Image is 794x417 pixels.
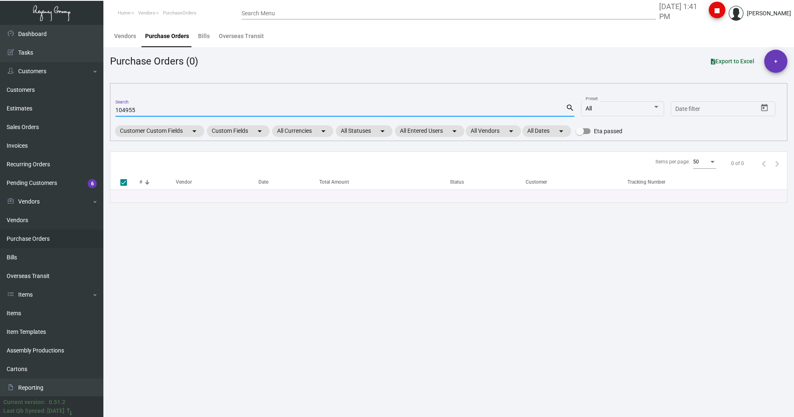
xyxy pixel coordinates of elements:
[319,178,450,186] div: Total Amount
[255,126,265,136] mat-icon: arrow_drop_down
[258,178,319,186] div: Date
[566,103,574,113] mat-icon: search
[318,126,328,136] mat-icon: arrow_drop_down
[138,10,155,16] span: Vendors
[627,178,787,186] div: Tracking Number
[336,125,392,137] mat-chip: All Statuses
[708,106,748,113] input: End date
[395,125,464,137] mat-chip: All Entered Users
[704,54,761,69] button: Export to Excel
[526,178,547,186] div: Customer
[450,178,526,186] div: Status
[774,50,777,73] span: +
[693,159,716,165] mat-select: Items per page:
[659,2,703,22] label: [DATE] 1:41 PM
[176,178,258,186] div: Vendor
[522,125,571,137] mat-chip: All Dates
[450,178,464,186] div: Status
[764,50,787,73] button: +
[49,398,65,407] div: 0.51.2
[693,159,699,165] span: 50
[466,125,521,137] mat-chip: All Vendors
[655,158,690,165] div: Items per page:
[189,126,199,136] mat-icon: arrow_drop_down
[319,178,349,186] div: Total Amount
[114,32,136,41] div: Vendors
[272,125,333,137] mat-chip: All Currencies
[207,125,270,137] mat-chip: Custom Fields
[258,178,268,186] div: Date
[176,178,192,186] div: Vendor
[526,178,627,186] div: Customer
[145,32,189,41] div: Purchase Orders
[139,178,176,186] div: #
[115,125,204,137] mat-chip: Customer Custom Fields
[731,160,744,167] div: 0 of 0
[3,398,45,407] div: Current version:
[594,126,622,136] span: Eta passed
[586,105,592,112] span: All
[758,101,771,115] button: Open calendar
[770,157,784,170] button: Next page
[198,32,210,41] div: Bills
[757,157,770,170] button: Previous page
[627,178,665,186] div: Tracking Number
[378,126,387,136] mat-icon: arrow_drop_down
[711,58,754,65] span: Export to Excel
[163,10,196,16] span: PurchaseOrders
[709,2,725,18] button: stop
[118,10,130,16] span: Home
[219,32,264,41] div: Overseas Transit
[729,6,744,21] img: admin@bootstrapmaster.com
[556,126,566,136] mat-icon: arrow_drop_down
[139,178,142,186] div: #
[3,407,65,415] div: Last Qb Synced: [DATE]
[712,6,722,16] i: stop
[747,9,791,18] div: [PERSON_NAME]
[675,106,701,113] input: Start date
[450,126,459,136] mat-icon: arrow_drop_down
[506,126,516,136] mat-icon: arrow_drop_down
[110,54,198,69] div: Purchase Orders (0)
